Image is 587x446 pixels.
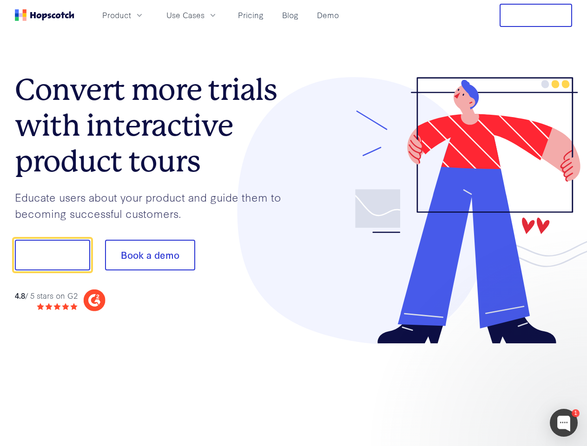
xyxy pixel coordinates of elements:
span: Use Cases [166,9,204,21]
button: Book a demo [105,240,195,270]
a: Home [15,9,74,21]
button: Show me! [15,240,90,270]
a: Blog [278,7,302,23]
div: 1 [572,409,580,417]
h1: Convert more trials with interactive product tours [15,72,294,179]
p: Educate users about your product and guide them to becoming successful customers. [15,189,294,221]
a: Demo [313,7,343,23]
button: Free Trial [500,4,572,27]
span: Product [102,9,131,21]
strong: 4.8 [15,290,25,301]
button: Product [97,7,150,23]
div: / 5 stars on G2 [15,290,78,302]
button: Use Cases [161,7,223,23]
a: Pricing [234,7,267,23]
